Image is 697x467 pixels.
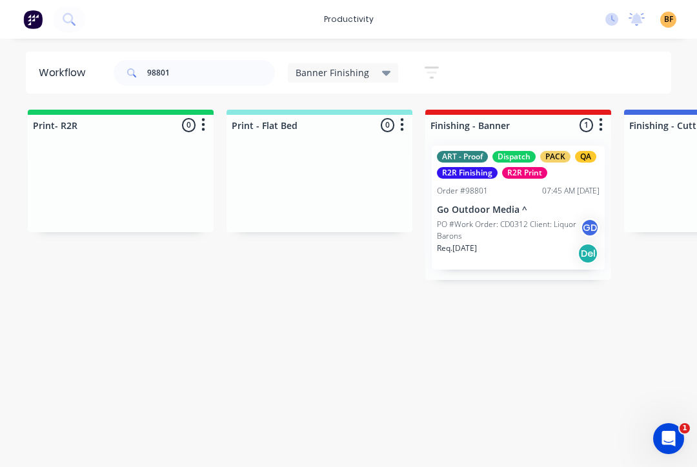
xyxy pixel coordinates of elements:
[147,60,275,86] input: Search for orders...
[23,10,43,29] img: Factory
[502,167,547,179] div: R2R Print
[540,151,571,163] div: PACK
[437,151,488,163] div: ART - Proof
[542,185,600,197] div: 07:45 AM [DATE]
[296,66,369,79] span: Banner Finishing
[580,218,600,237] div: GD
[653,423,684,454] iframe: Intercom live chat
[680,423,690,433] span: 1
[318,10,380,29] div: productivity
[39,65,92,81] div: Workflow
[437,219,580,242] p: PO #Work Order: CD0312 Client: Liquor Barons
[437,204,600,215] p: Go Outdoor Media ^
[437,185,488,197] div: Order #98801
[578,243,598,264] div: Del
[437,243,477,254] p: Req. [DATE]
[575,151,596,163] div: QA
[492,151,536,163] div: Dispatch
[437,167,498,179] div: R2R Finishing
[432,146,605,270] div: ART - ProofDispatchPACKQAR2R FinishingR2R PrintOrder #9880107:45 AM [DATE]Go Outdoor Media ^PO #W...
[664,14,673,25] span: BF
